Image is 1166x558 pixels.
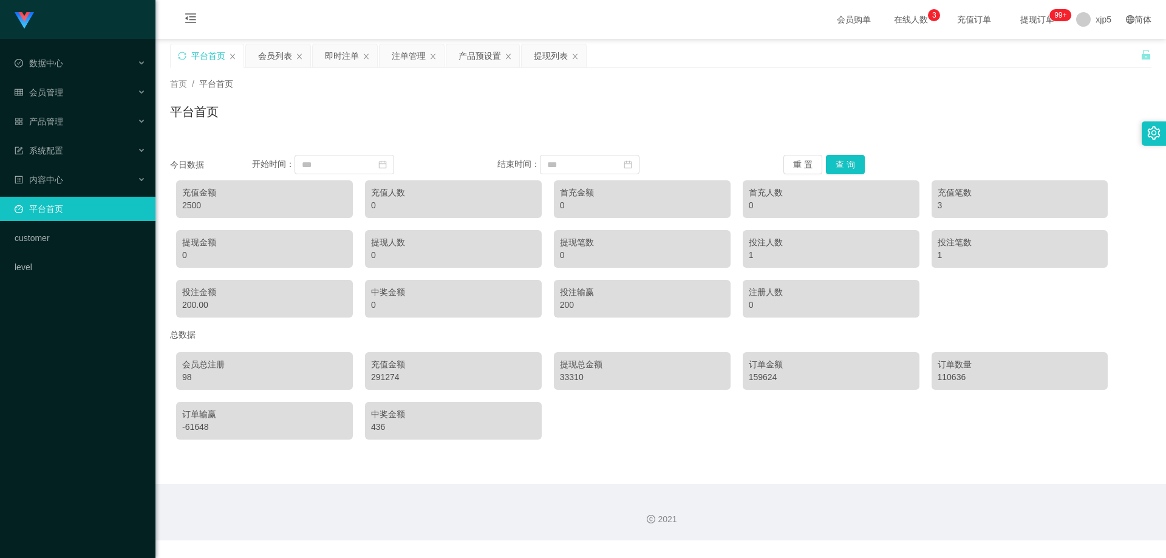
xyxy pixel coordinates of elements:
[888,15,934,24] span: 在线人数
[371,371,536,384] div: 291274
[170,1,211,39] i: 图标: menu-fold
[15,88,23,97] i: 图标: table
[378,160,387,169] i: 图标: calendar
[15,146,23,155] i: 图标: form
[15,197,146,221] a: 图标: dashboard平台首页
[15,175,23,184] i: 图标: profile
[191,44,225,67] div: 平台首页
[647,515,655,523] i: 图标: copyright
[371,421,536,434] div: 436
[1014,15,1060,24] span: 提现订单
[560,371,724,384] div: 33310
[624,160,632,169] i: 图标: calendar
[363,53,370,60] i: 图标: close
[749,236,913,249] div: 投注人数
[371,249,536,262] div: 0
[182,199,347,212] div: 2500
[371,236,536,249] div: 提现人数
[252,159,295,169] span: 开始时间：
[938,371,1102,384] div: 110636
[15,59,23,67] i: 图标: check-circle-o
[459,44,501,67] div: 产品预设置
[749,249,913,262] div: 1
[371,299,536,311] div: 0
[497,159,540,169] span: 结束时间：
[560,358,724,371] div: 提现总金额
[182,236,347,249] div: 提现金额
[15,87,63,97] span: 会员管理
[826,155,865,174] button: 查 询
[15,117,63,126] span: 产品管理
[534,44,568,67] div: 提现列表
[182,299,347,311] div: 200.00
[951,15,997,24] span: 充值订单
[560,249,724,262] div: 0
[938,186,1102,199] div: 充值笔数
[165,513,1156,526] div: 2021
[749,199,913,212] div: 0
[229,53,236,60] i: 图标: close
[182,249,347,262] div: 0
[560,286,724,299] div: 投注输赢
[371,286,536,299] div: 中奖金额
[15,175,63,185] span: 内容中心
[560,186,724,199] div: 首充金额
[1147,126,1161,140] i: 图标: setting
[170,79,187,89] span: 首页
[170,158,252,171] div: 今日数据
[560,236,724,249] div: 提现笔数
[749,186,913,199] div: 首充人数
[182,286,347,299] div: 投注金额
[371,358,536,371] div: 充值金额
[182,421,347,434] div: -61648
[932,9,936,21] p: 3
[1126,15,1134,24] i: 图标: global
[371,408,536,421] div: 中奖金额
[15,58,63,68] span: 数据中心
[560,299,724,311] div: 200
[15,146,63,155] span: 系统配置
[325,44,359,67] div: 即时注单
[182,186,347,199] div: 充值金额
[15,117,23,126] i: 图标: appstore-o
[182,358,347,371] div: 会员总注册
[392,44,426,67] div: 注单管理
[178,52,186,60] i: 图标: sync
[296,53,303,60] i: 图标: close
[1049,9,1071,21] sup: 225
[429,53,437,60] i: 图标: close
[749,371,913,384] div: 159624
[938,236,1102,249] div: 投注笔数
[571,53,579,60] i: 图标: close
[783,155,822,174] button: 重 置
[938,199,1102,212] div: 3
[182,408,347,421] div: 订单输赢
[192,79,194,89] span: /
[560,199,724,212] div: 0
[749,299,913,311] div: 0
[371,186,536,199] div: 充值人数
[199,79,233,89] span: 平台首页
[170,324,1151,346] div: 总数据
[938,358,1102,371] div: 订单数量
[15,12,34,29] img: logo.9652507e.png
[1140,49,1151,60] i: 图标: unlock
[938,249,1102,262] div: 1
[749,286,913,299] div: 注册人数
[15,226,146,250] a: customer
[15,255,146,279] a: level
[749,358,913,371] div: 订单金额
[258,44,292,67] div: 会员列表
[505,53,512,60] i: 图标: close
[928,9,940,21] sup: 3
[182,371,347,384] div: 98
[371,199,536,212] div: 0
[170,103,219,121] h1: 平台首页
